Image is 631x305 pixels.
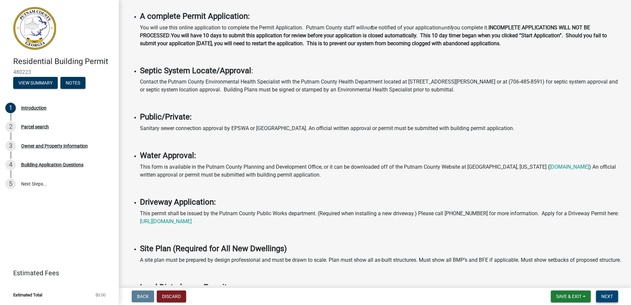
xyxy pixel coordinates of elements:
[5,266,108,280] a: Estimated Fees
[140,244,287,253] strong: Site Plan (Required for All New Dwellings)
[140,151,196,160] strong: Water Approval:
[441,24,451,31] i: until
[5,103,16,113] div: 1
[140,78,623,94] p: Contact the Putnam County Environmental Health Specialist with the Putnam County Health Departmen...
[5,159,16,170] div: 4
[140,66,623,76] h4: :
[13,81,58,86] wm-modal-confirm: Summary
[140,210,623,225] p: This permit shall be issued by the Putnam County Public Works department. (Required when installi...
[60,77,85,89] button: Notes
[5,179,16,189] div: 5
[556,294,581,299] span: Save & Exit
[5,141,16,151] div: 3
[551,290,591,302] button: Save & Exit
[140,218,192,224] a: [URL][DOMAIN_NAME]
[140,163,623,179] p: This form is available in the Putnam County Planning and Development Office, or it can be downloa...
[140,24,590,39] strong: INCOMPLETE APPLICATIONS WILL NOT BE PROCESSED
[140,32,607,47] strong: You will have 10 days to submit this application for review before your application is closed aut...
[140,66,251,75] strong: Septic System Locate/Approval
[140,12,250,21] strong: A complete Permit Application:
[140,124,623,132] p: Sanitary sewer connection approval by EPSWA or [GEOGRAPHIC_DATA]. An official written approval or...
[137,294,149,299] span: Back
[140,112,192,121] strong: Public/Private:
[21,124,49,129] div: Parcel search
[95,293,106,297] span: $0.00
[21,144,88,148] div: Owner and Property Information
[596,290,618,302] button: Next
[140,256,623,264] p: A site plan must be prepared by design professional and must be drawn to scale. Plan must show al...
[601,294,613,299] span: Next
[5,121,16,132] div: 2
[21,162,83,167] div: Building Application Questions
[13,77,58,89] button: View Summary
[13,293,42,297] span: Estimated Total
[132,290,154,302] button: Back
[21,106,47,110] div: Introduction
[13,69,106,75] span: 480223
[13,7,56,50] img: Putnam County, Georgia
[140,283,623,292] h4: :
[140,24,623,48] p: You will use this online application to complete the Permit Application. Putnam County staff will...
[60,81,85,86] wm-modal-confirm: Notes
[140,283,227,292] strong: Land Disturbance Permit
[13,57,114,66] h4: Residential Building Permit
[549,164,589,170] a: [DOMAIN_NAME]
[157,290,186,302] button: Discard
[140,197,216,207] strong: Driveway Application:
[364,24,372,31] i: not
